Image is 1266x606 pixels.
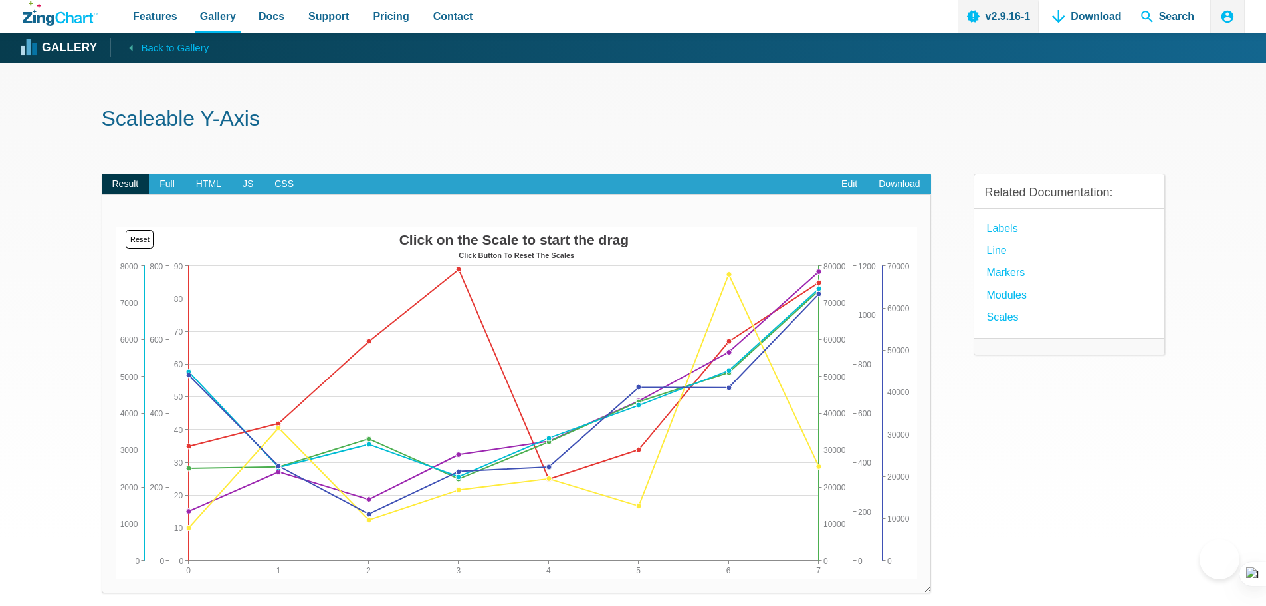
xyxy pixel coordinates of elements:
[308,7,349,25] span: Support
[232,174,264,195] span: JS
[987,241,1007,259] a: Line
[102,174,150,195] span: Result
[373,7,409,25] span: Pricing
[42,42,97,54] strong: Gallery
[23,38,97,58] a: Gallery
[185,174,232,195] span: HTML
[200,7,236,25] span: Gallery
[110,38,209,57] a: Back to Gallery
[264,174,304,195] span: CSS
[985,185,1154,200] h3: Related Documentation:
[149,174,185,195] span: Full
[987,308,1019,326] a: Scales
[102,194,931,593] div: ​
[987,286,1027,304] a: modules
[133,7,177,25] span: Features
[23,1,98,26] a: ZingChart Logo. Click to return to the homepage
[987,263,1025,281] a: Markers
[433,7,473,25] span: Contact
[259,7,284,25] span: Docs
[102,105,1165,135] h1: Scaleable Y-Axis
[868,174,930,195] a: Download
[987,220,1018,237] a: Labels
[141,39,209,57] span: Back to Gallery
[1200,539,1239,579] iframe: Toggle Customer Support
[831,174,868,195] a: Edit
